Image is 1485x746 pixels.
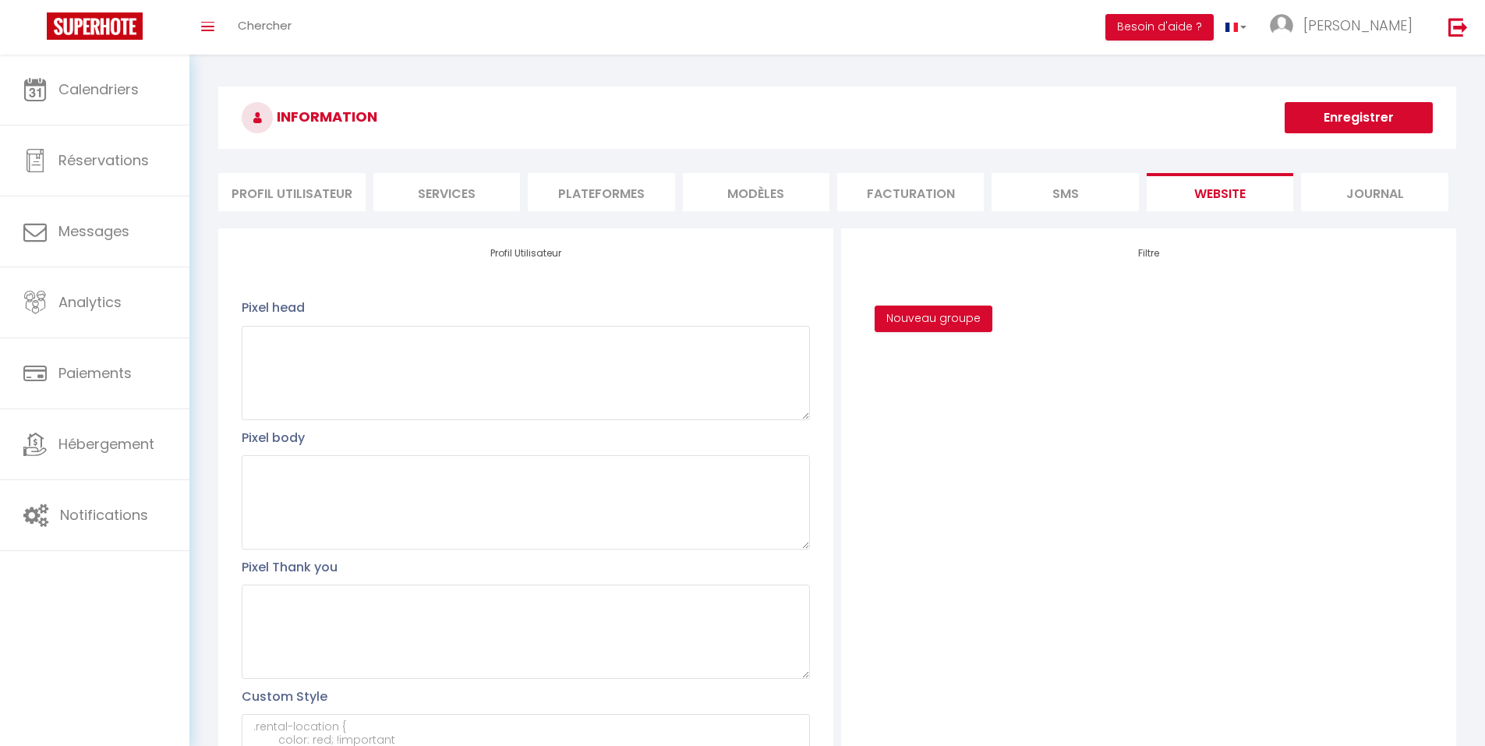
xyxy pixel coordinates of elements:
[837,173,984,211] li: Facturation
[60,505,148,525] span: Notifications
[1147,173,1293,211] li: website
[1303,16,1413,35] span: [PERSON_NAME]
[58,80,139,99] span: Calendriers
[218,173,365,211] li: Profil Utilisateur
[1105,14,1214,41] button: Besoin d'aide ?
[1285,102,1433,133] button: Enregistrer
[58,292,122,312] span: Analytics
[58,434,154,454] span: Hébergement
[683,173,829,211] li: MODÈLES
[242,557,810,577] p: Pixel Thank you
[242,298,810,317] p: Pixel head
[242,687,810,706] p: Custom Style
[47,12,143,40] img: Super Booking
[992,173,1138,211] li: SMS
[1448,17,1468,37] img: logout
[242,248,810,259] h4: Profil Utilisateur
[1301,173,1448,211] li: Journal
[218,87,1456,149] h3: INFORMATION
[875,306,992,332] button: Nouveau groupe
[58,363,132,383] span: Paiements
[58,150,149,170] span: Réservations
[1270,14,1293,37] img: ...
[242,428,810,447] p: Pixel body
[528,173,674,211] li: Plateformes
[238,17,292,34] span: Chercher
[373,173,520,211] li: Services
[12,6,59,53] button: Ouvrir le widget de chat LiveChat
[58,221,129,241] span: Messages
[864,248,1433,259] h4: Filtre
